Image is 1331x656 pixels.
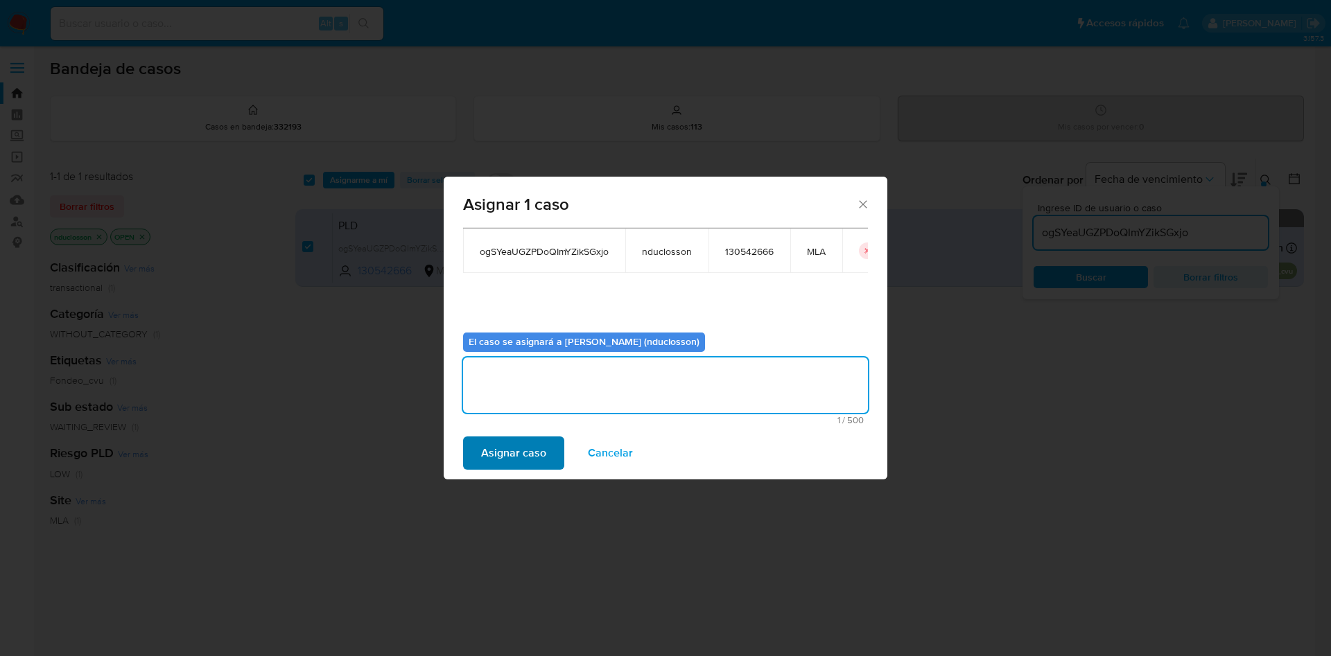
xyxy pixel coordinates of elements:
[588,438,633,468] span: Cancelar
[856,197,869,210] button: Cerrar ventana
[642,245,692,258] span: nduclosson
[859,242,876,259] button: icon-button
[570,436,651,470] button: Cancelar
[481,438,546,468] span: Asignar caso
[469,335,699,348] b: El caso se asignará a [PERSON_NAME] (nduclosson)
[467,416,864,425] span: Máximo 500 caracteres
[480,245,609,258] span: ogSYeaUGZPDoQImYZikSGxjo
[807,245,826,258] span: MLA
[463,436,564,470] button: Asignar caso
[444,177,887,479] div: assign-modal
[725,245,774,258] span: 130542666
[463,196,856,213] span: Asignar 1 caso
